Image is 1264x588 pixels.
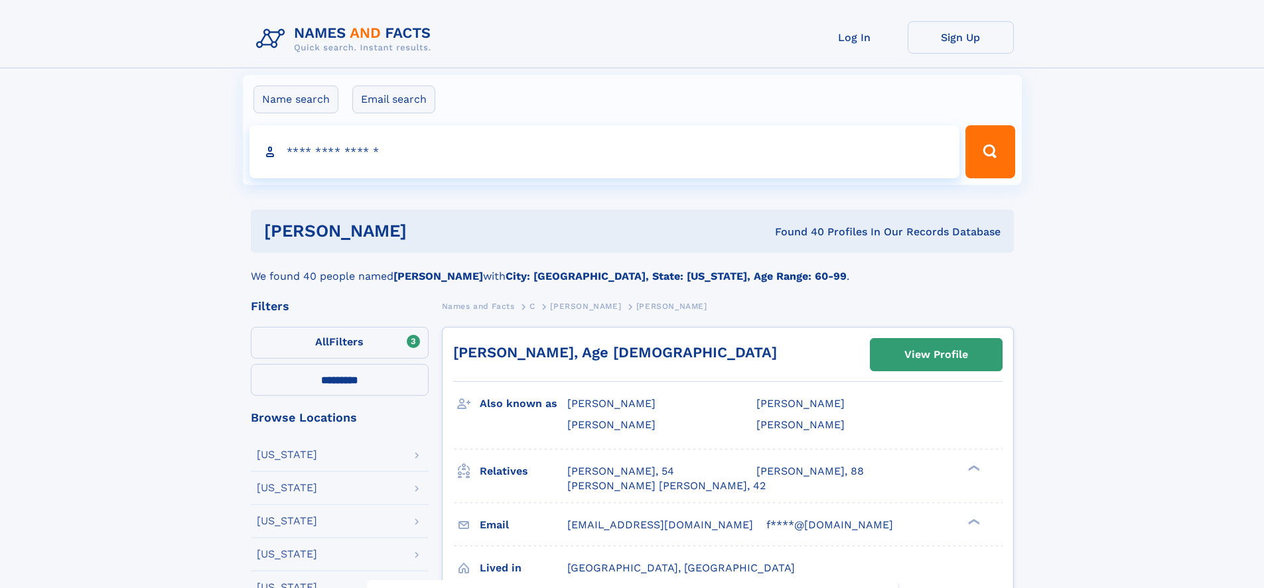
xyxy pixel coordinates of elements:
[257,516,317,526] div: [US_STATE]
[251,300,429,312] div: Filters
[257,449,317,460] div: [US_STATE]
[529,298,535,314] a: C
[264,223,591,239] h1: [PERSON_NAME]
[904,339,968,370] div: View Profile
[567,479,766,493] a: [PERSON_NAME] [PERSON_NAME], 42
[251,327,429,359] label: Filters
[315,335,329,348] span: All
[965,517,981,526] div: ❯
[802,21,908,54] a: Log In
[251,253,1014,284] div: We found 40 people named with .
[393,270,483,282] b: [PERSON_NAME]
[480,557,567,579] h3: Lived in
[965,125,1015,178] button: Search Button
[249,125,960,178] input: search input
[550,302,621,311] span: [PERSON_NAME]
[352,86,435,113] label: Email search
[756,418,845,431] span: [PERSON_NAME]
[253,86,338,113] label: Name search
[442,298,515,314] a: Names and Facts
[480,460,567,483] h3: Relatives
[257,549,317,559] div: [US_STATE]
[567,397,656,410] span: [PERSON_NAME]
[251,412,429,424] div: Browse Locations
[550,298,621,314] a: [PERSON_NAME]
[251,21,442,57] img: Logo Names and Facts
[567,418,656,431] span: [PERSON_NAME]
[453,344,777,361] a: [PERSON_NAME], Age [DEMOGRAPHIC_DATA]
[480,514,567,536] h3: Email
[871,339,1002,371] a: View Profile
[506,270,847,282] b: City: [GEOGRAPHIC_DATA], State: [US_STATE], Age Range: 60-99
[567,464,674,479] a: [PERSON_NAME], 54
[529,302,535,311] span: C
[965,463,981,472] div: ❯
[257,483,317,493] div: [US_STATE]
[908,21,1014,54] a: Sign Up
[567,518,753,531] span: [EMAIL_ADDRESS][DOMAIN_NAME]
[567,561,795,574] span: [GEOGRAPHIC_DATA], [GEOGRAPHIC_DATA]
[756,464,864,479] a: [PERSON_NAME], 88
[591,225,1001,239] div: Found 40 Profiles In Our Records Database
[756,397,845,410] span: [PERSON_NAME]
[480,392,567,415] h3: Also known as
[636,302,707,311] span: [PERSON_NAME]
